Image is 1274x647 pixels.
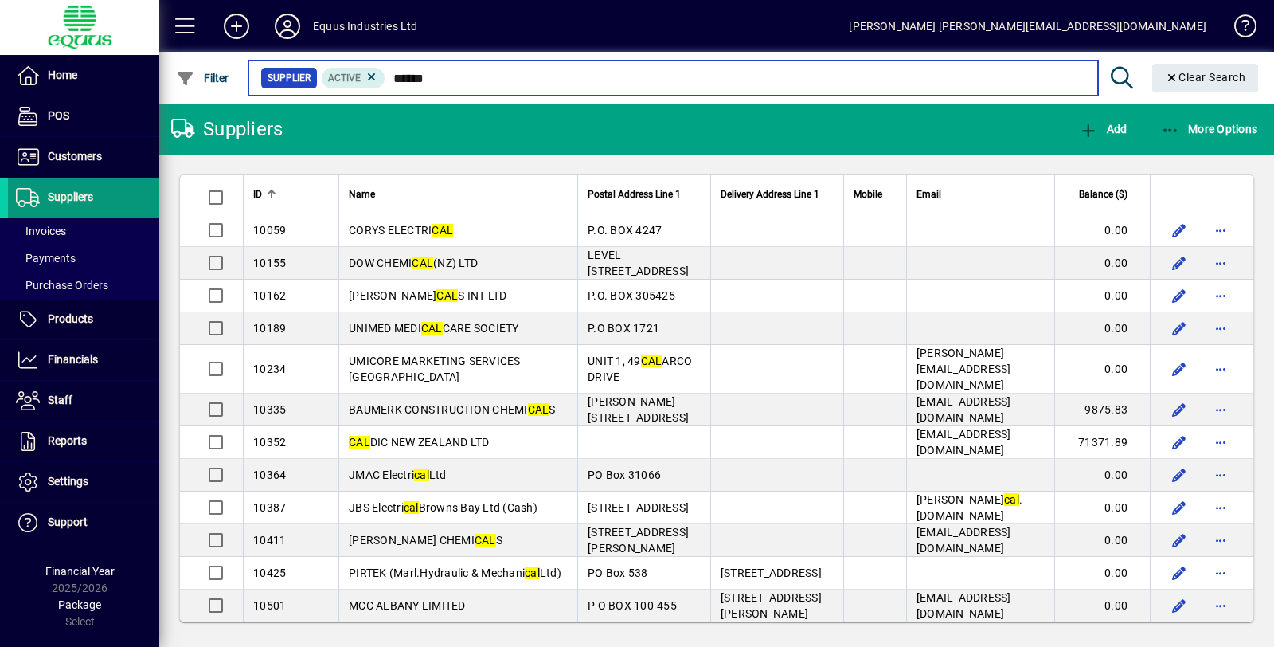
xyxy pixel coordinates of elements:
button: Edit [1167,316,1192,341]
a: Products [8,300,159,339]
span: [STREET_ADDRESS] [588,501,689,514]
span: 10155 [253,257,286,269]
button: Edit [1167,397,1192,422]
button: Edit [1167,429,1192,455]
span: 10387 [253,501,286,514]
span: Mobile [854,186,882,203]
span: [PERSON_NAME] .[DOMAIN_NAME] [916,493,1022,522]
span: Filter [176,72,229,84]
button: Edit [1167,527,1192,553]
button: Profile [262,12,313,41]
button: Edit [1167,560,1192,586]
button: Clear [1152,64,1259,92]
span: 10335 [253,403,286,416]
span: LEVEL [STREET_ADDRESS] [588,249,689,277]
button: Filter [172,64,233,92]
span: Postal Address Line 1 [588,186,681,203]
span: MCC ALBANY LIMITED [349,599,466,612]
button: More options [1208,250,1233,276]
span: Financial Year [45,565,115,578]
span: PIRTEK (Marl.Hydraulic & Mechani Ltd) [349,567,561,579]
span: CORYS ELECTRI [349,224,453,237]
a: Purchase Orders [8,272,159,299]
button: More options [1208,462,1233,488]
span: [PERSON_NAME] CHEMI S [349,534,502,547]
span: Financials [48,353,98,366]
span: Settings [48,475,88,488]
span: Suppliers [48,190,93,203]
span: [EMAIL_ADDRESS][DOMAIN_NAME] [916,395,1011,424]
mat-chip: Activation Status: Active [322,68,385,88]
button: More options [1208,397,1233,422]
span: Supplier [268,70,311,86]
button: More options [1208,218,1233,243]
td: 0.00 [1054,247,1150,280]
span: Staff [48,394,72,406]
span: 10364 [253,469,286,481]
span: JMAC Electri Ltd [349,469,447,481]
span: 10162 [253,289,286,302]
span: 10234 [253,363,286,375]
button: Edit [1167,356,1192,382]
span: 10425 [253,567,286,579]
button: Edit [1167,462,1192,488]
td: 0.00 [1054,312,1150,345]
span: JBS Electri Browns Bay Ltd (Cash) [349,501,537,514]
span: [EMAIL_ADDRESS][DOMAIN_NAME] [916,526,1011,555]
button: More options [1208,560,1233,586]
a: Knowledge Base [1222,3,1254,55]
button: More options [1208,593,1233,618]
em: CAL [349,436,370,449]
em: CAL [436,289,458,302]
em: cal [404,501,419,514]
a: Home [8,56,159,96]
em: CAL [641,355,662,367]
td: 0.00 [1054,557,1150,590]
span: [EMAIL_ADDRESS][DOMAIN_NAME] [916,428,1011,457]
em: cal [525,567,540,579]
button: More Options [1157,115,1262,143]
span: [EMAIL_ADDRESS][DOMAIN_NAME] [916,591,1011,620]
span: P.O. BOX 4247 [588,224,662,237]
a: Settings [8,462,159,502]
a: Invoices [8,218,159,245]
span: More Options [1161,123,1258,135]
div: Mobile [854,186,897,203]
em: cal [414,469,429,481]
span: [PERSON_NAME][EMAIL_ADDRESS][DOMAIN_NAME] [916,347,1011,391]
span: Invoices [16,225,66,237]
span: UNIMED MEDI CARE SOCIETY [349,322,519,335]
span: [PERSON_NAME][STREET_ADDRESS] [588,395,689,424]
span: Email [916,186,941,203]
button: Add [211,12,262,41]
em: CAL [475,534,496,547]
span: Delivery Address Line 1 [721,186,819,203]
span: Products [48,312,93,325]
div: Balance ($) [1065,186,1142,203]
span: Active [328,73,361,84]
span: [STREET_ADDRESS][PERSON_NAME] [721,591,822,620]
div: Equus Industries Ltd [313,14,418,39]
button: More options [1208,316,1233,341]
span: Add [1079,123,1127,135]
em: CAL [412,257,433,269]
button: More options [1208,283,1233,308]
span: P.O BOX 1721 [588,322,659,335]
span: 10059 [253,224,286,237]
button: More options [1208,356,1233,382]
button: More options [1208,495,1233,520]
span: PO Box 538 [588,567,648,579]
span: 10411 [253,534,286,547]
span: P.O. BOX 305425 [588,289,675,302]
span: Name [349,186,375,203]
span: Package [58,598,101,611]
div: Email [916,186,1045,203]
span: PO Box 31066 [588,469,661,481]
span: 10189 [253,322,286,335]
button: Edit [1167,593,1192,618]
span: Support [48,516,88,528]
span: DOW CHEMI (NZ) LTD [349,257,478,269]
span: Home [48,69,77,81]
em: CAL [421,322,443,335]
div: [PERSON_NAME] [PERSON_NAME][EMAIL_ADDRESS][DOMAIN_NAME] [849,14,1206,39]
